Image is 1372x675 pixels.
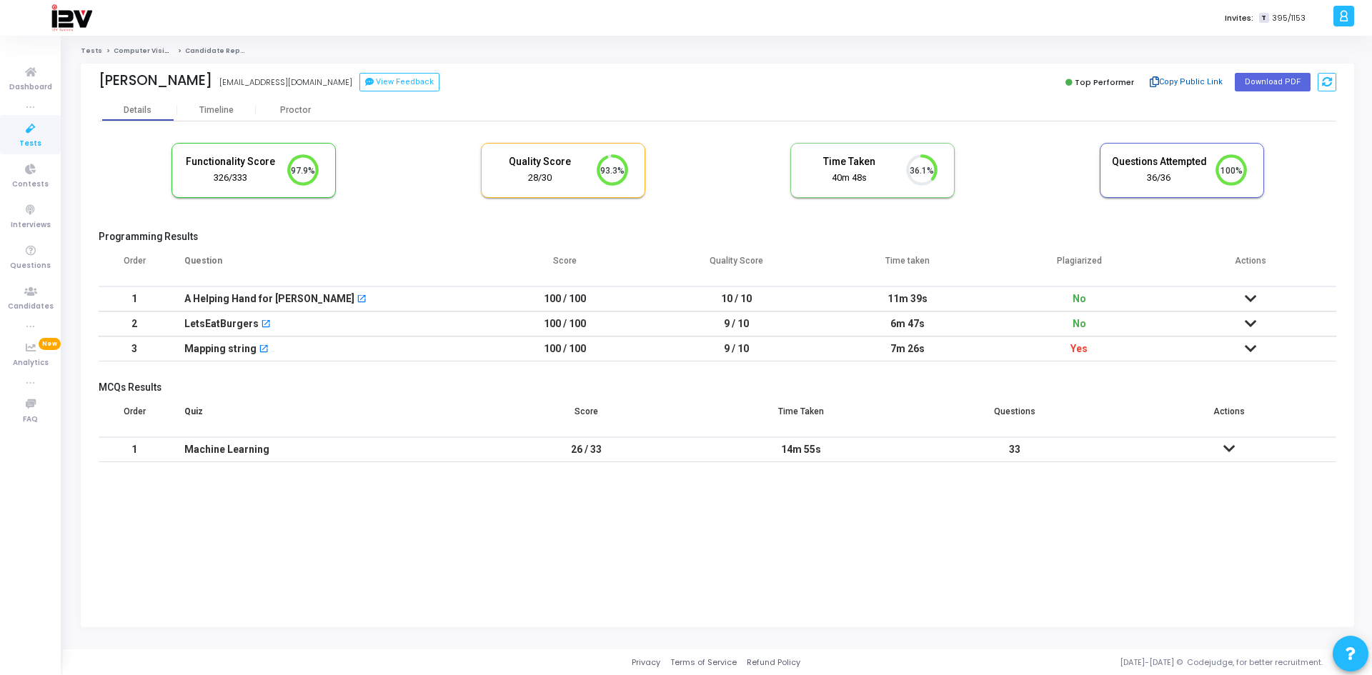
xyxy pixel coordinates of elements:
span: Tests [19,138,41,150]
span: Candidates [8,301,54,313]
td: 9 / 10 [651,311,822,336]
div: [DATE]-[DATE] © Codejudge, for better recruitment. [800,656,1354,669]
td: 100 / 100 [479,286,651,311]
div: [PERSON_NAME] [99,72,212,89]
th: Score [479,246,651,286]
a: Terms of Service [670,656,737,669]
h5: Programming Results [99,231,1336,243]
td: 2 [99,311,170,336]
nav: breadcrumb [81,46,1354,56]
a: Computer Vision Engineer - ML (2) [114,46,234,55]
th: Actions [1122,397,1336,437]
div: Proctor [256,105,334,116]
th: Quiz [170,397,479,437]
div: 14m 55s [708,438,894,461]
div: [EMAIL_ADDRESS][DOMAIN_NAME] [219,76,352,89]
h5: Quality Score [492,156,588,168]
span: Interviews [11,219,51,231]
th: Score [479,397,694,437]
div: Timeline [199,105,234,116]
span: No [1073,293,1086,304]
th: Time Taken [694,397,908,437]
td: 100 / 100 [479,336,651,361]
th: Order [99,246,170,286]
td: 11m 39s [822,286,994,311]
span: Analytics [13,357,49,369]
div: Details [124,105,151,116]
span: Dashboard [9,81,52,94]
div: Mapping string [184,337,257,361]
th: Time taken [822,246,994,286]
button: Download PDF [1235,73,1311,91]
td: 1 [99,286,170,311]
span: 395/1153 [1272,12,1306,24]
span: Questions [10,260,51,272]
td: 6m 47s [822,311,994,336]
mat-icon: open_in_new [261,320,271,330]
img: logo [51,4,92,32]
td: 26 / 33 [479,437,694,462]
th: Plagiarized [993,246,1165,286]
a: Privacy [632,656,660,669]
span: Yes [1070,343,1088,354]
td: 1 [99,437,170,462]
button: View Feedback [359,73,439,91]
span: T [1259,13,1268,24]
span: Candidate Report [185,46,251,55]
h5: Time Taken [802,156,898,168]
th: Questions [908,397,1123,437]
mat-icon: open_in_new [259,345,269,355]
h5: MCQs Results [99,381,1336,394]
td: 7m 26s [822,336,994,361]
div: LetsEatBurgers [184,312,259,336]
td: 3 [99,336,170,361]
th: Order [99,397,170,437]
th: Actions [1165,246,1336,286]
div: 36/36 [1111,171,1207,185]
h5: Functionality Score [183,156,279,168]
td: 10 / 10 [651,286,822,311]
h5: Questions Attempted [1111,156,1207,168]
label: Invites: [1225,12,1253,24]
button: Copy Public Link [1145,71,1228,93]
span: New [39,338,61,350]
div: A Helping Hand for [PERSON_NAME] [184,287,354,311]
th: Quality Score [651,246,822,286]
div: 28/30 [492,171,588,185]
td: 100 / 100 [479,311,651,336]
span: Top Performer [1075,76,1134,88]
div: 40m 48s [802,171,898,185]
span: No [1073,318,1086,329]
td: 9 / 10 [651,336,822,361]
th: Question [170,246,479,286]
mat-icon: open_in_new [357,295,367,305]
span: FAQ [23,414,38,426]
div: 326/333 [183,171,279,185]
div: Machine Learning [184,438,465,461]
td: 33 [908,437,1123,462]
a: Tests [81,46,102,55]
span: Contests [12,179,49,191]
a: Refund Policy [747,656,800,669]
